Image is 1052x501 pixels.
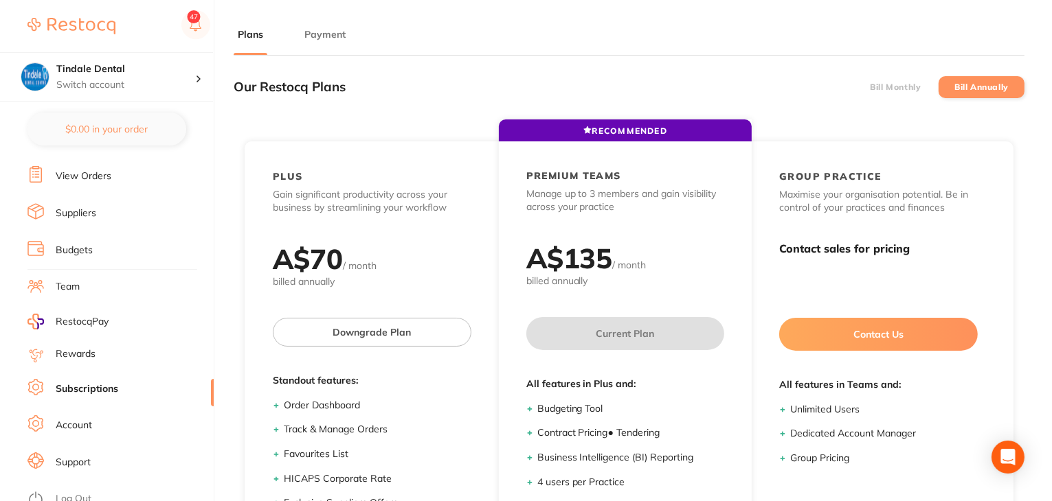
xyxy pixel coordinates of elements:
li: Contract Pricing ● Tendering [537,426,725,440]
li: Dedicated Account Manager [790,427,978,441]
li: Budgeting Tool [537,402,725,416]
h4: Tindale Dental [56,62,195,76]
span: billed annually [526,275,725,288]
a: Team [56,280,80,294]
p: Gain significant productivity across your business by streamlining your workflow [273,188,471,215]
a: Subscriptions [56,382,118,396]
a: Rewards [56,347,96,361]
p: Switch account [56,78,195,92]
button: Downgrade Plan [273,318,471,347]
span: RECOMMENDED [583,126,667,136]
li: Group Pricing [790,452,978,465]
img: Restocq Logo [27,18,115,34]
li: HICAPS Corporate Rate [284,472,471,486]
h2: PREMIUM TEAMS [526,170,621,182]
div: Open Intercom Messenger [992,441,1025,474]
li: Unlimited Users [790,403,978,417]
button: Payment [300,28,350,41]
h2: A$ 70 [273,242,343,276]
h2: A$ 135 [526,241,613,275]
a: Budgets [56,244,93,257]
button: $0.00 in your order [27,113,186,145]
a: Support [56,456,91,469]
img: Tindale Dental [21,63,49,91]
li: Favourites List [284,447,471,461]
h2: GROUP PRACTICE [779,170,882,183]
button: Contact Us [779,318,978,351]
span: All features in Teams and: [779,378,978,392]
span: Standout features: [273,374,471,388]
span: RestocqPay [56,315,109,329]
p: Maximise your organisation potential. Be in control of your practices and finances [779,188,978,215]
button: Current Plan [526,317,725,350]
li: Order Dashboard [284,399,471,412]
button: Plans [234,28,267,41]
a: Account [56,419,92,432]
label: Bill Annually [954,82,1009,92]
a: View Orders [56,170,111,183]
span: billed annually [273,275,471,289]
p: Manage up to 3 members and gain visibility across your practice [526,187,725,214]
li: Track & Manage Orders [284,423,471,436]
h3: Our Restocq Plans [234,80,346,95]
h2: PLUS [273,170,303,183]
img: RestocqPay [27,314,44,329]
a: Restocq Logo [27,10,115,42]
a: RestocqPay [27,314,109,329]
label: Bill Monthly [870,82,921,92]
a: Suppliers [56,207,96,220]
span: All features in Plus and: [526,377,725,391]
li: Business Intelligence (BI) Reporting [537,451,725,465]
li: 4 users per Practice [537,476,725,489]
h3: Contact sales for pricing [779,242,978,255]
span: / month [343,259,377,272]
span: / month [613,259,647,271]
